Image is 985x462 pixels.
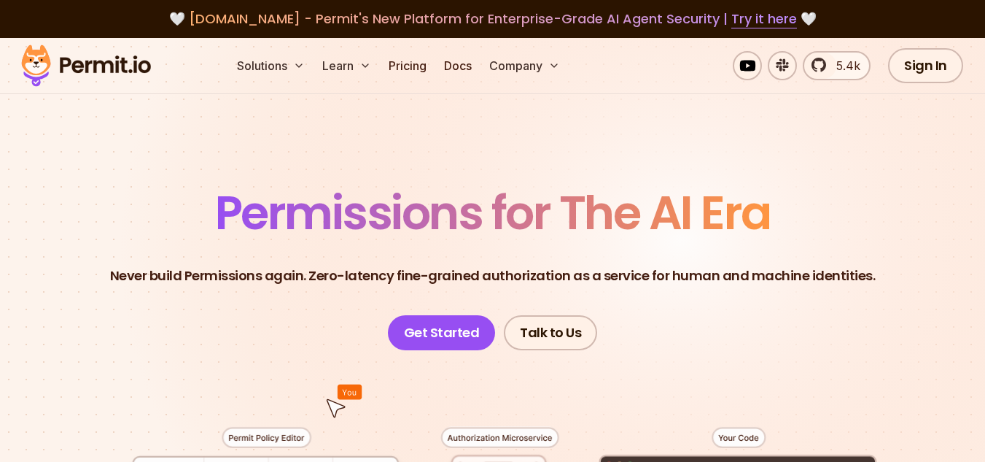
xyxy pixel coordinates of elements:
span: Permissions for The AI Era [215,180,771,245]
img: Permit logo [15,41,157,91]
a: Docs [438,51,478,80]
a: Talk to Us [504,315,597,350]
button: Learn [316,51,377,80]
span: 5.4k [828,57,860,74]
button: Solutions [231,51,311,80]
div: 🤍 🤍 [35,9,950,29]
a: Get Started [388,315,496,350]
p: Never build Permissions again. Zero-latency fine-grained authorization as a service for human and... [110,266,876,286]
a: Sign In [888,48,963,83]
a: Pricing [383,51,432,80]
a: Try it here [731,9,797,28]
a: 5.4k [803,51,871,80]
button: Company [483,51,566,80]
span: [DOMAIN_NAME] - Permit's New Platform for Enterprise-Grade AI Agent Security | [189,9,797,28]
